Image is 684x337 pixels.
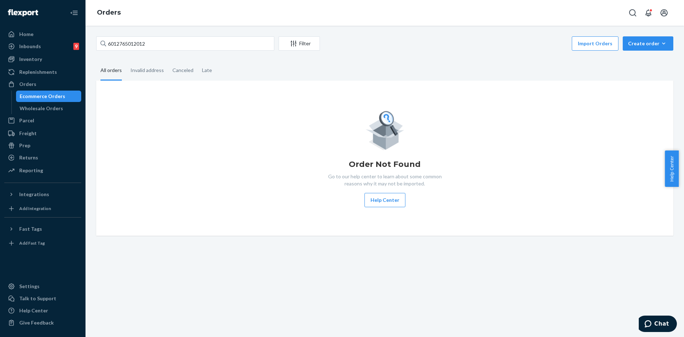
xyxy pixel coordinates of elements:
a: Wholesale Orders [16,103,82,114]
a: Freight [4,128,81,139]
a: Inbounds9 [4,41,81,52]
div: Help Center [19,307,48,314]
button: Open account menu [657,6,671,20]
div: Add Fast Tag [19,240,45,246]
div: Inbounds [19,43,41,50]
div: Ecommerce Orders [20,93,65,100]
button: Help Center [665,150,679,187]
div: Orders [19,81,36,88]
a: Add Integration [4,203,81,214]
button: Open notifications [641,6,655,20]
a: Home [4,29,81,40]
button: Integrations [4,189,81,200]
div: Settings [19,283,40,290]
a: Prep [4,140,81,151]
div: Inventory [19,56,42,63]
button: Give Feedback [4,317,81,328]
a: Reporting [4,165,81,176]
a: Settings [4,281,81,292]
div: Returns [19,154,38,161]
a: Parcel [4,115,81,126]
button: Open Search Box [626,6,640,20]
div: Replenishments [19,68,57,76]
button: Create order [623,36,673,51]
div: Add Integration [19,205,51,211]
h1: Order Not Found [349,159,421,170]
div: Late [202,61,212,80]
ol: breadcrumbs [91,2,126,23]
button: Talk to Support [4,293,81,304]
a: Add Fast Tag [4,238,81,249]
div: Filter [279,40,320,47]
div: Canceled [172,61,193,80]
div: Give Feedback [19,319,54,326]
div: Home [19,31,33,38]
div: Fast Tags [19,225,42,233]
a: Orders [4,78,81,90]
div: Freight [19,130,37,137]
button: Help Center [364,193,405,207]
div: Parcel [19,117,34,124]
p: Go to our help center to learn about some common reasons why it may not be imported. [322,173,447,187]
button: Fast Tags [4,223,81,235]
div: All orders [100,61,122,81]
iframe: Opens a widget where you can chat to one of our agents [639,316,677,333]
a: Inventory [4,53,81,65]
button: Close Navigation [67,6,81,20]
a: Replenishments [4,66,81,78]
img: Flexport logo [8,9,38,16]
div: Invalid address [130,61,164,80]
div: Wholesale Orders [20,105,63,112]
div: Reporting [19,167,43,174]
a: Orders [97,9,121,16]
button: Filter [279,36,320,51]
a: Returns [4,152,81,163]
div: Prep [19,142,30,149]
div: Talk to Support [19,295,56,302]
a: Ecommerce Orders [16,91,82,102]
input: Search orders [96,36,274,51]
a: Help Center [4,305,81,316]
img: Empty list [366,109,404,150]
div: 9 [73,43,79,50]
div: Integrations [19,191,49,198]
div: Create order [628,40,668,47]
button: Import Orders [572,36,618,51]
